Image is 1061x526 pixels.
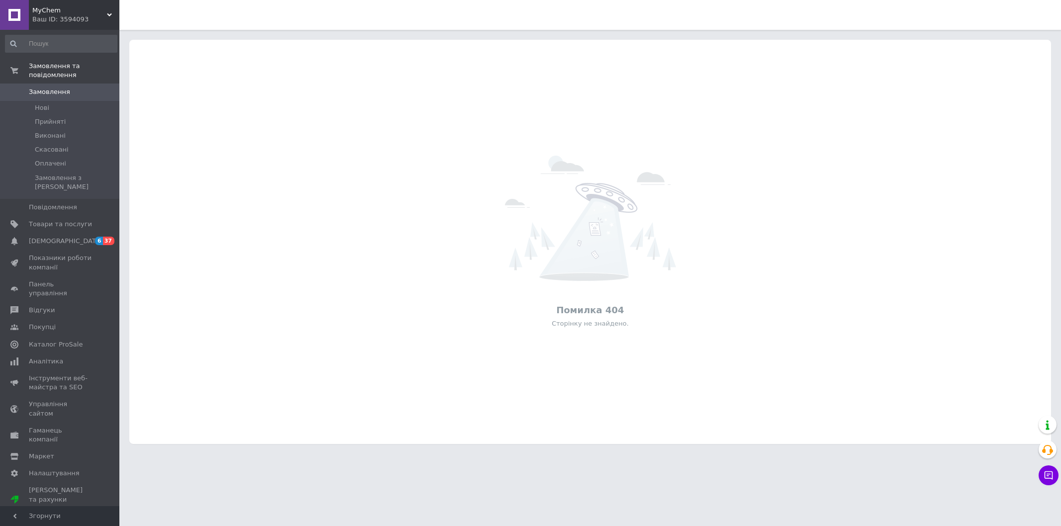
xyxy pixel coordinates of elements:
input: Пошук [5,35,117,53]
span: Замовлення з [PERSON_NAME] [35,174,116,191]
span: Маркет [29,452,54,461]
span: Нові [35,103,49,112]
span: Управління сайтом [29,400,92,418]
span: [PERSON_NAME] та рахунки [29,486,92,513]
span: Товари та послуги [29,220,92,229]
span: Прийняті [35,117,66,126]
span: Панель управління [29,280,92,298]
span: Оплачені [35,159,66,168]
span: Налаштування [29,469,80,478]
span: Замовлення [29,88,70,96]
div: Помилка 404 [134,304,1046,316]
div: Сторінку не знайдено. [134,319,1046,328]
span: Інструменти веб-майстра та SEO [29,374,92,392]
div: Ваш ID: 3594093 [32,15,119,24]
span: Показники роботи компанії [29,254,92,271]
span: Гаманець компанії [29,426,92,444]
div: Prom мікс 1 000 [29,504,92,513]
span: Скасовані [35,145,69,154]
span: 37 [103,237,114,245]
span: Повідомлення [29,203,77,212]
span: Виконані [35,131,66,140]
span: Замовлення та повідомлення [29,62,119,80]
span: 6 [95,237,103,245]
span: Покупці [29,323,56,332]
span: Відгуки [29,306,55,315]
span: MyChem [32,6,107,15]
button: Чат з покупцем [1039,465,1059,485]
span: Аналітика [29,357,63,366]
span: [DEMOGRAPHIC_DATA] [29,237,102,246]
span: Каталог ProSale [29,340,83,349]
